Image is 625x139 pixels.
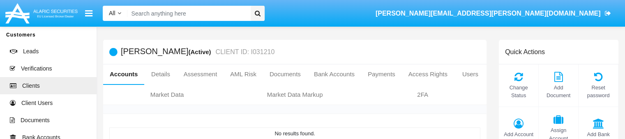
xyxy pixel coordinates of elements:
span: Documents [21,116,50,125]
input: Search [127,6,248,21]
a: All [103,9,127,18]
span: Client Users [21,99,53,107]
span: [PERSON_NAME][EMAIL_ADDRESS][PERSON_NAME][DOMAIN_NAME] [376,10,601,17]
span: All [109,10,115,16]
span: Verifications [21,64,52,73]
span: Leads [23,47,39,56]
a: [PERSON_NAME][EMAIL_ADDRESS][PERSON_NAME][DOMAIN_NAME] [371,2,615,25]
span: Clients [22,82,40,90]
img: Logo image [4,1,79,25]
